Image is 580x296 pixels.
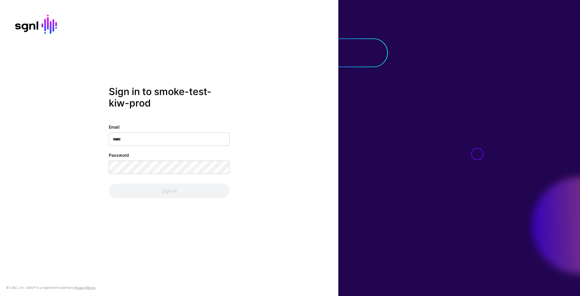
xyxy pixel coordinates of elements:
[109,123,120,130] label: Email
[87,286,95,289] a: Terms
[74,286,85,289] a: Privacy
[109,152,129,158] label: Password
[109,86,230,109] h2: Sign in to smoke-test-kiw-prod
[6,285,95,290] div: © [URL], Inc. SGNL® is a registered trademark. &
